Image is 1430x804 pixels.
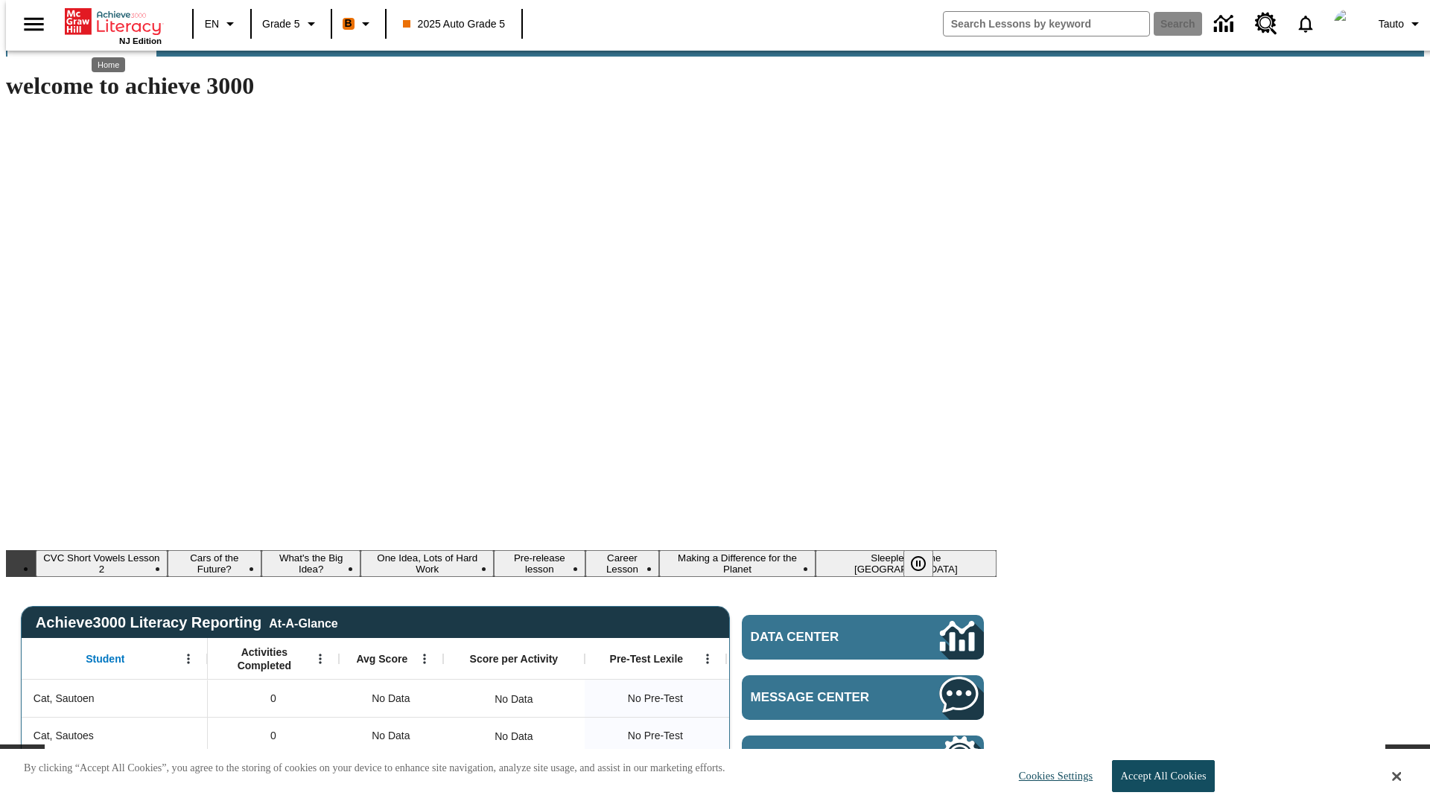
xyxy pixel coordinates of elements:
a: Notifications [1286,4,1325,43]
button: Language: EN, Select a language [198,10,246,37]
input: search field [944,12,1149,36]
span: 0 [270,728,276,744]
a: Message Center [742,675,984,720]
a: Data Center [1205,4,1246,45]
span: Cat, Sautoen [34,691,95,706]
span: No Pre-Test, Cat, Sautoen [628,691,683,706]
span: Cat, Sautoes [34,728,94,744]
button: Pause [903,550,933,577]
div: Pause [903,550,948,577]
button: Grade: Grade 5, Select a grade [256,10,326,37]
button: Open Menu [413,648,436,670]
button: Slide 8 Sleepless in the Animal Kingdom [816,550,997,577]
button: Profile/Settings [1373,10,1430,37]
div: Home [92,57,125,72]
span: Data Center [751,630,890,645]
button: Slide 6 Career Lesson [585,550,660,577]
button: Open Menu [696,648,719,670]
button: Lesson carousel, Next [1385,744,1430,771]
button: Open Menu [309,648,331,670]
div: No Data, Cat, Sautoes [487,721,540,751]
div: 0, Cat, Sautoen [208,680,339,717]
span: Avg Score [356,652,407,666]
a: Data Center [742,615,984,660]
button: Slide 3 What's the Big Idea? [261,550,361,577]
span: NJ Edition [119,36,162,45]
a: Resource Center, Will open in new tab [742,736,984,780]
span: Student [86,652,124,666]
div: No Data, Cat, Sautoes [339,717,443,754]
a: Resource Center, Will open in new tab [1246,4,1286,44]
button: Close [1392,770,1401,783]
button: Slide 5 Pre-release lesson [494,550,585,577]
button: Slide 1 CVC Short Vowels Lesson 2 [36,550,168,577]
button: Accept All Cookies [1112,760,1214,792]
button: Slide 4 One Idea, Lots of Hard Work [360,550,494,577]
button: Cookies Settings [1005,761,1099,791]
span: B [345,14,352,33]
button: Boost Class color is orange. Change class color [337,10,381,37]
span: Pre-Test Lexile [610,652,684,666]
span: Tauto [1379,16,1404,32]
button: Slide 2 Cars of the Future? [168,550,261,577]
span: 0 [270,691,276,706]
span: Score per Activity [470,652,559,666]
button: Open side menu [12,2,56,46]
span: No Data [364,683,417,714]
button: Slide 7 Making a Difference for the Planet [659,550,815,577]
span: No Pre-Test, Cat, Sautoes [628,728,683,744]
span: No Data [364,721,417,751]
button: Select a new avatar [1325,4,1373,43]
button: Open Menu [177,648,200,670]
img: avatar image [1334,9,1364,39]
span: EN [205,16,219,32]
p: By clicking “Accept All Cookies”, you agree to the storing of cookies on your device to enhance s... [24,761,725,776]
span: Grade 5 [262,16,300,32]
span: Achieve3000 Literacy Reporting [36,614,338,631]
span: 2025 Auto Grade 5 [403,16,506,32]
h1: welcome to achieve 3000 [6,72,997,100]
div: No Data, Cat, Sautoen [339,680,443,717]
div: At-A-Glance [269,614,337,631]
span: Message Center [751,690,895,705]
a: Home [65,7,162,36]
div: 0, Cat, Sautoes [208,717,339,754]
span: Activities Completed [215,645,314,672]
div: Home [65,5,162,45]
div: No Data, Cat, Sautoen [487,684,540,714]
